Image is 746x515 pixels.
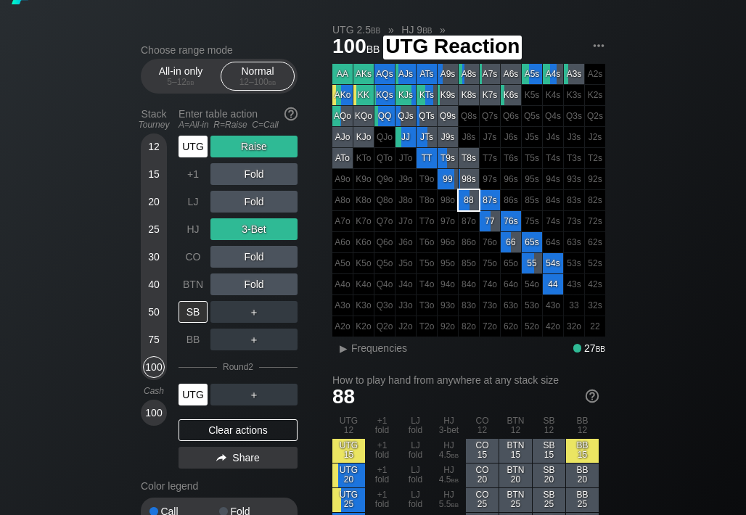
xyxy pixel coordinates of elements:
div: 100% fold in prior round [564,316,584,337]
div: 100% fold in prior round [395,316,416,337]
div: 55 [522,253,542,273]
div: 100% fold in prior round [417,295,437,316]
div: BB 25 [566,488,599,512]
div: 12 [143,136,165,157]
span: » [432,24,453,36]
div: 100% fold in prior round [353,316,374,337]
div: 100% fold in prior round [564,169,584,189]
span: UTG Reaction [383,36,522,59]
div: SB 12 [533,414,565,438]
div: CO [179,246,208,268]
div: 100% fold in prior round [585,64,605,84]
div: Share [179,447,298,469]
div: CO 20 [466,463,499,487]
div: 100% fold in prior round [480,295,500,316]
div: 100% fold in prior round [564,211,584,231]
div: KJs [395,85,416,105]
div: 100% fold in prior round [480,253,500,273]
div: BB 15 [566,439,599,463]
div: 100% fold in prior round [438,274,458,294]
div: 75 [143,329,165,350]
div: 30 [143,246,165,268]
div: 100% fold in prior round [585,85,605,105]
span: UTG 2.5 [330,23,382,36]
div: 100% fold in prior round [501,274,521,294]
div: LJ [179,191,208,213]
div: 100% fold in prior round [501,169,521,189]
div: 100% fold in prior round [543,85,563,105]
div: Normal [224,62,291,90]
div: K6s [501,85,521,105]
div: K9s [438,85,458,105]
div: 100% fold in prior round [332,295,353,316]
div: 100% fold in prior round [564,295,584,316]
div: 100% fold in prior round [353,190,374,210]
div: 100% fold in prior round [395,211,416,231]
div: 100% fold in prior round [522,127,542,147]
div: 100% fold in prior round [459,316,479,337]
div: 100% fold in prior round [395,295,416,316]
div: 100% fold in prior round [564,274,584,294]
div: 100% fold in prior round [585,232,605,252]
div: 100% fold in prior round [543,148,563,168]
div: SB 25 [533,488,565,512]
div: T8s [459,148,479,168]
div: Stack [135,102,173,136]
div: 100% fold in prior round [395,148,416,168]
div: 15 [143,163,165,185]
div: 100 [143,402,165,424]
div: 100% fold in prior round [522,148,542,168]
h2: How to play hand from anywhere at any stack size [332,374,599,386]
div: JTs [417,127,437,147]
div: +1 fold [366,439,398,463]
div: Fold [210,273,298,295]
div: 100% fold in prior round [543,211,563,231]
div: BTN 20 [499,463,532,487]
div: SB 20 [533,463,565,487]
img: help.32db89a4.svg [283,106,299,122]
div: 100% fold in prior round [564,148,584,168]
span: 88 [332,385,355,408]
div: 100% fold in prior round [585,211,605,231]
div: 100% fold in prior round [501,148,521,168]
div: 100% fold in prior round [374,295,395,316]
div: 100% fold in prior round [438,316,458,337]
div: 100% fold in prior round [585,274,605,294]
img: help.32db89a4.svg [584,388,600,404]
div: UTG 12 [332,414,365,438]
div: 100% fold in prior round [501,253,521,273]
div: 100% fold in prior round [543,169,563,189]
div: UTG 15 [332,439,365,463]
div: 100% fold in prior round [459,127,479,147]
div: BTN 15 [499,439,532,463]
div: 100% fold in prior round [501,127,521,147]
div: 100% fold in prior round [480,106,500,126]
span: bb [366,40,380,56]
div: Fold [210,246,298,268]
div: BTN 12 [499,414,532,438]
div: HJ [179,218,208,240]
div: 100% fold in prior round [501,295,521,316]
div: 100% fold in prior round [438,232,458,252]
div: 100% fold in prior round [332,316,353,337]
div: 100% fold in prior round [543,106,563,126]
div: ATs [417,64,437,84]
div: KJo [353,127,374,147]
div: +1 fold [366,488,398,512]
div: 100% fold in prior round [395,253,416,273]
span: bb [422,24,432,36]
div: 100% fold in prior round [564,253,584,273]
div: 50 [143,301,165,323]
span: bb [269,77,276,87]
div: 100% fold in prior round [585,316,605,337]
div: HJ 4.5 [433,463,465,487]
div: 100% fold in prior round [438,211,458,231]
div: JJ [395,127,416,147]
div: LJ fold [399,488,432,512]
div: AJo [332,127,353,147]
div: 100% fold in prior round [332,274,353,294]
span: bb [186,77,194,87]
div: 100% fold in prior round [332,232,353,252]
div: CO 15 [466,439,499,463]
div: 100% fold in prior round [543,127,563,147]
